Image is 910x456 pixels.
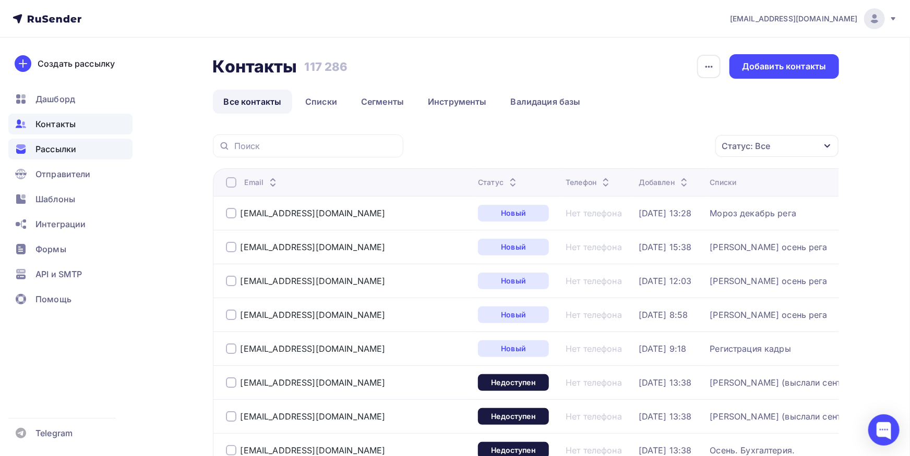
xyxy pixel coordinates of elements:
a: Нет телефона [566,377,622,388]
a: [DATE] 13:28 [639,208,692,218]
a: Мороз декабрь рега [710,208,797,218]
a: Регистрация кадры [710,343,791,354]
a: [DATE] 13:38 [639,445,692,455]
div: Добавлен [639,177,690,188]
a: Все контакты [213,90,293,114]
a: Нет телефона [566,445,622,455]
a: [EMAIL_ADDRESS][DOMAIN_NAME] [241,276,386,286]
a: Списки [294,90,348,114]
a: [EMAIL_ADDRESS][DOMAIN_NAME] [241,445,386,455]
a: Недоступен [478,374,549,391]
a: Нет телефона [566,276,622,286]
span: Контакты [35,118,76,130]
a: Отправители [8,164,133,184]
a: [EMAIL_ADDRESS][DOMAIN_NAME] [241,377,386,388]
a: Нет телефона [566,411,622,422]
a: [PERSON_NAME] (выслали сентябрь) [710,377,864,388]
span: Дашборд [35,93,75,105]
a: Шаблоны [8,189,133,209]
div: Создать рассылку [38,57,115,70]
span: [EMAIL_ADDRESS][DOMAIN_NAME] [730,14,858,24]
div: Статус: Все [722,140,771,152]
span: API и SMTP [35,268,82,280]
a: [EMAIL_ADDRESS][DOMAIN_NAME] [241,208,386,218]
button: Статус: Все [715,134,839,157]
a: Дашборд [8,89,133,109]
a: [DATE] 13:38 [639,377,692,388]
a: Нет телефона [566,310,622,320]
span: Помощь [35,293,71,305]
a: [PERSON_NAME] осень рега [710,276,828,286]
a: Рассылки [8,139,133,159]
a: [PERSON_NAME] (выслали сентябрь) [710,411,864,422]
div: Телефон [566,177,612,188]
a: Осень. Бухгалтерия. [710,445,795,455]
a: [EMAIL_ADDRESS][DOMAIN_NAME] [241,411,386,422]
span: Шаблоны [35,193,75,205]
a: [EMAIL_ADDRESS][DOMAIN_NAME] [241,343,386,354]
a: Новый [478,306,549,323]
a: Нет телефона [566,242,622,252]
a: [EMAIL_ADDRESS][DOMAIN_NAME] [730,8,897,29]
a: Инструменты [417,90,498,114]
a: Сегменты [350,90,415,114]
span: Рассылки [35,143,76,155]
a: [PERSON_NAME] осень рега [710,310,828,320]
a: Новый [478,273,549,289]
a: [EMAIL_ADDRESS][DOMAIN_NAME] [241,242,386,252]
a: [EMAIL_ADDRESS][DOMAIN_NAME] [241,310,386,320]
a: [DATE] 15:38 [639,242,692,252]
input: Поиск [234,140,397,152]
a: Нет телефона [566,343,622,354]
span: Интеграции [35,218,86,230]
div: Email [245,177,280,188]
a: Недоступен [478,408,549,425]
a: [DATE] 9:18 [639,343,687,354]
a: Валидация базы [500,90,592,114]
div: Статус [478,177,519,188]
a: Новый [478,340,549,357]
a: [DATE] 8:58 [639,310,688,320]
a: [DATE] 12:03 [639,276,692,286]
div: Списки [710,177,737,188]
a: Нет телефона [566,208,622,218]
a: [PERSON_NAME] осень рега [710,242,828,252]
a: Формы [8,239,133,260]
a: Контакты [8,114,133,134]
a: Новый [478,239,549,255]
a: Новый [478,205,549,221]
